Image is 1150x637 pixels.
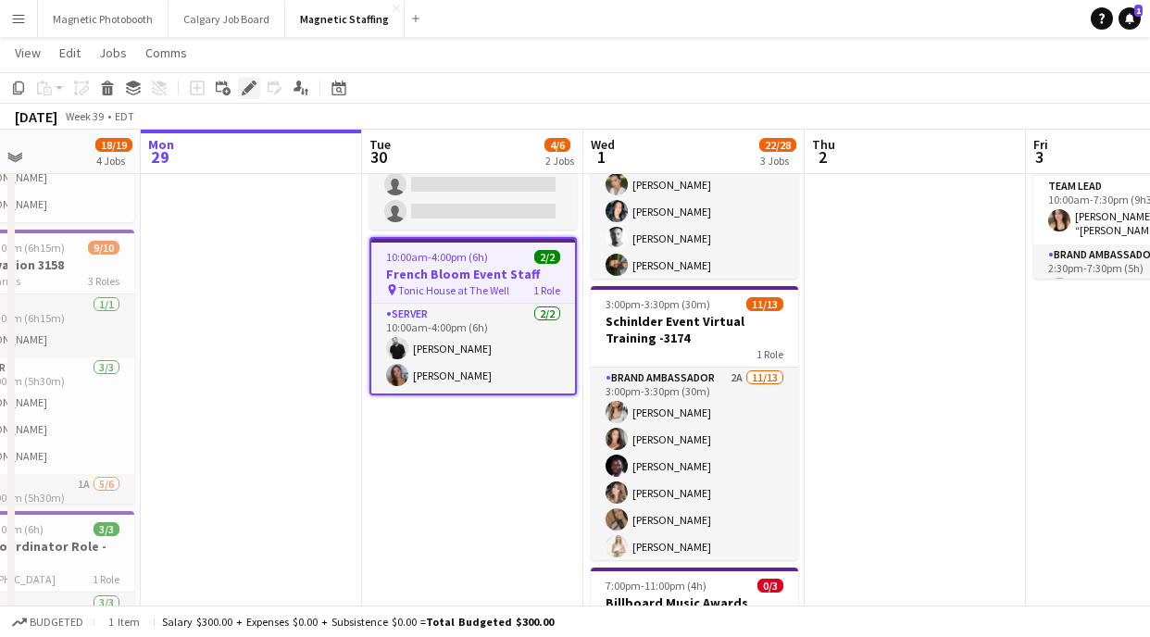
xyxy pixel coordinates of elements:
[148,136,174,153] span: Mon
[7,41,48,65] a: View
[591,286,798,560] app-job-card: 3:00pm-3:30pm (30m)11/13Schinlder Event Virtual Training -31741 RoleBrand Ambassador2A11/133:00pm...
[534,250,560,264] span: 2/2
[162,615,554,629] div: Salary $300.00 + Expenses $0.00 + Subsistence $0.00 =
[369,136,391,153] span: Tue
[1134,5,1143,17] span: 1
[757,579,783,593] span: 0/3
[1119,7,1141,30] a: 1
[94,522,119,536] span: 3/3
[591,86,798,444] app-card-role: Brand Ambassador11/1211:00am-11:30am (30m)[PERSON_NAME][PERSON_NAME][PERSON_NAME][PERSON_NAME][PE...
[169,1,285,37] button: Calgary Job Board
[756,347,783,361] span: 1 Role
[115,109,134,123] div: EDT
[606,579,706,593] span: 7:00pm-11:00pm (4h)
[760,154,795,168] div: 3 Jobs
[92,41,134,65] a: Jobs
[591,313,798,346] h3: Schinlder Event Virtual Training -3174
[99,44,127,61] span: Jobs
[759,138,796,152] span: 22/28
[371,304,575,393] app-card-role: Server2/210:00am-4:00pm (6h)[PERSON_NAME][PERSON_NAME]
[369,237,577,395] app-job-card: 10:00am-4:00pm (6h)2/2French Bloom Event Staff Tonic House at The Well1 RoleServer2/210:00am-4:00...
[426,615,554,629] span: Total Budgeted $300.00
[367,146,391,168] span: 30
[145,44,187,61] span: Comms
[544,138,570,152] span: 4/6
[746,297,783,311] span: 11/13
[95,138,132,152] span: 18/19
[93,572,119,586] span: 1 Role
[533,283,560,297] span: 1 Role
[591,594,798,611] h3: Billboard Music Awards
[1031,146,1048,168] span: 3
[809,146,835,168] span: 2
[398,283,509,297] span: Tonic House at The Well
[1033,136,1048,153] span: Fri
[812,136,835,153] span: Thu
[15,44,41,61] span: View
[591,136,615,153] span: Wed
[545,154,574,168] div: 2 Jobs
[285,1,405,37] button: Magnetic Staffing
[30,616,83,629] span: Budgeted
[9,612,86,632] button: Budgeted
[102,615,146,629] span: 1 item
[145,146,174,168] span: 29
[606,297,710,311] span: 3:00pm-3:30pm (30m)
[88,241,119,255] span: 9/10
[588,146,615,168] span: 1
[88,274,119,288] span: 3 Roles
[96,154,131,168] div: 4 Jobs
[386,250,488,264] span: 10:00am-4:00pm (6h)
[52,41,88,65] a: Edit
[371,266,575,282] h3: French Bloom Event Staff
[138,41,194,65] a: Comms
[59,44,81,61] span: Edit
[15,107,57,126] div: [DATE]
[61,109,107,123] span: Week 39
[38,1,169,37] button: Magnetic Photobooth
